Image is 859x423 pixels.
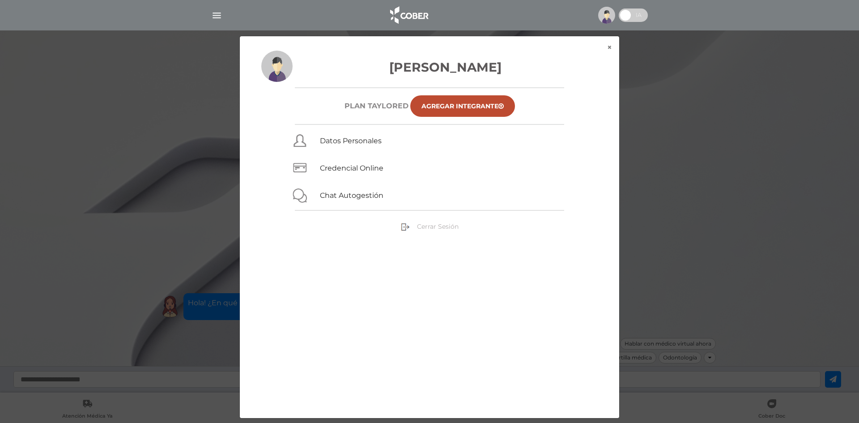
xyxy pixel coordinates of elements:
img: profile-placeholder.svg [261,51,293,82]
h6: Plan TAYLORED [344,102,408,110]
a: Agregar Integrante [410,95,515,117]
img: logo_cober_home-white.png [385,4,432,26]
img: sign-out.png [401,222,410,231]
a: Chat Autogestión [320,191,383,200]
img: profile-placeholder.svg [598,7,615,24]
span: Cerrar Sesión [417,222,459,231]
h3: [PERSON_NAME] [261,58,598,77]
a: Cerrar Sesión [401,222,459,230]
button: × [600,36,619,59]
a: Datos Personales [320,137,382,145]
img: Cober_menu-lines-white.svg [211,10,222,21]
a: Credencial Online [320,164,383,172]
